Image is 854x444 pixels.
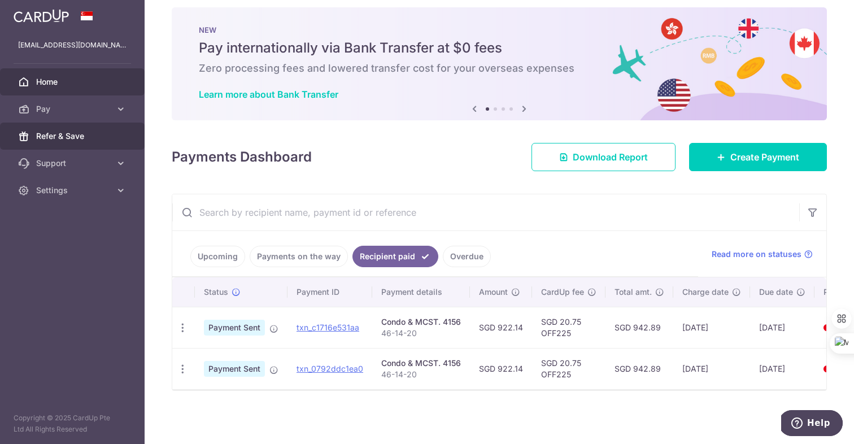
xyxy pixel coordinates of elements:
span: Home [36,76,111,88]
span: CardUp fee [541,286,584,298]
td: [DATE] [750,348,814,389]
a: Download Report [531,143,676,171]
a: Learn more about Bank Transfer [199,89,338,100]
h4: Payments Dashboard [172,147,312,167]
span: Download Report [573,150,648,164]
span: Help [26,8,49,18]
td: [DATE] [673,348,750,389]
span: Status [204,286,228,298]
a: txn_c1716e531aa [297,323,359,332]
p: 46-14-20 [381,328,461,339]
img: CardUp [14,9,69,23]
span: Total amt. [615,286,652,298]
span: Payment Sent [204,320,265,336]
div: Condo & MCST. 4156 [381,316,461,328]
th: Payment ID [287,277,372,307]
iframe: Opens a widget where you can find more information [781,410,843,438]
p: 46-14-20 [381,369,461,380]
a: Read more on statuses [712,249,813,260]
td: SGD 20.75 OFF225 [532,307,605,348]
span: Pay [36,103,111,115]
a: Create Payment [689,143,827,171]
td: [DATE] [673,307,750,348]
th: Payment details [372,277,470,307]
p: NEW [199,25,800,34]
td: SGD 922.14 [470,348,532,389]
h6: Zero processing fees and lowered transfer cost for your overseas expenses [199,62,800,75]
img: Bank Card [818,362,840,376]
span: Settings [36,185,111,196]
span: Create Payment [730,150,799,164]
td: [DATE] [750,307,814,348]
td: SGD 942.89 [605,307,673,348]
span: Refer & Save [36,130,111,142]
input: Search by recipient name, payment id or reference [172,194,799,230]
td: SGD 942.89 [605,348,673,389]
span: Amount [479,286,508,298]
h5: Pay internationally via Bank Transfer at $0 fees [199,39,800,57]
span: Support [36,158,111,169]
td: SGD 922.14 [470,307,532,348]
img: Bank transfer banner [172,7,827,120]
span: Payment Sent [204,361,265,377]
span: Charge date [682,286,729,298]
a: txn_0792ddc1ea0 [297,364,363,373]
img: Bank Card [818,321,840,334]
a: Payments on the way [250,246,348,267]
td: SGD 20.75 OFF225 [532,348,605,389]
div: Condo & MCST. 4156 [381,358,461,369]
a: Overdue [443,246,491,267]
a: Recipient paid [352,246,438,267]
p: [EMAIL_ADDRESS][DOMAIN_NAME] [18,40,127,51]
span: Due date [759,286,793,298]
a: Upcoming [190,246,245,267]
span: Read more on statuses [712,249,801,260]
